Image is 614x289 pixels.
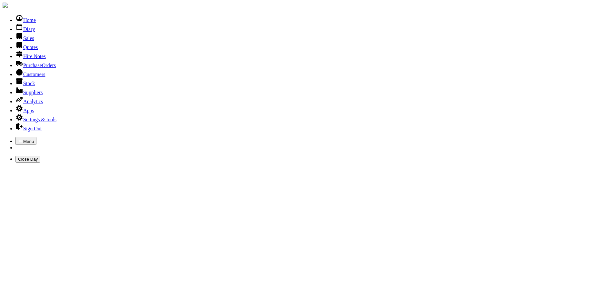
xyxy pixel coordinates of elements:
[15,86,611,95] li: Suppliers
[15,17,36,23] a: Home
[15,156,40,163] button: Close Day
[3,3,8,8] img: companylogo.jpg
[15,35,34,41] a: Sales
[15,81,35,86] a: Stock
[15,126,42,131] a: Sign Out
[15,50,611,59] li: Hire Notes
[15,99,43,104] a: Analytics
[15,45,38,50] a: Quotes
[15,54,46,59] a: Hire Notes
[15,63,56,68] a: PurchaseOrders
[15,32,611,41] li: Sales
[15,26,35,32] a: Diary
[15,72,45,77] a: Customers
[15,90,43,95] a: Suppliers
[15,77,611,86] li: Stock
[15,108,34,113] a: Apps
[15,117,56,122] a: Settings & tools
[15,137,36,145] button: Menu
